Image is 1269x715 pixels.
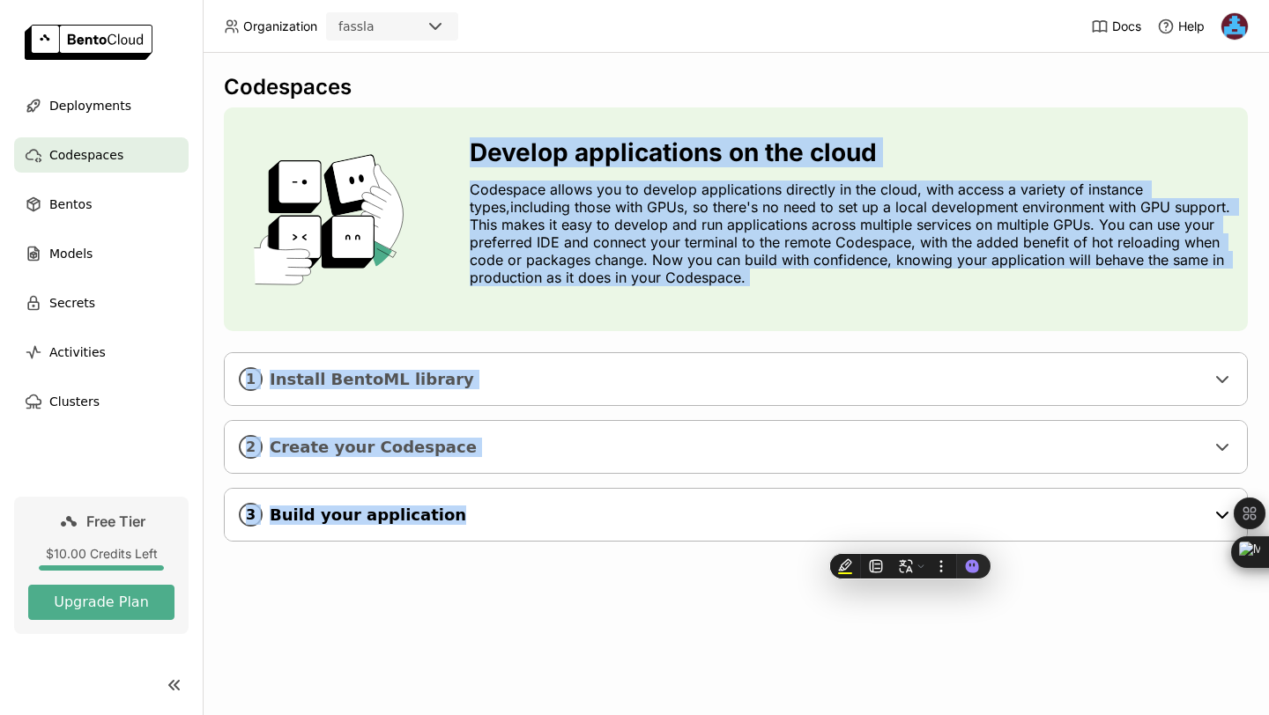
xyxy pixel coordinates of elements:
a: Free Tier$10.00 Credits LeftUpgrade Plan [14,497,189,634]
a: Secrets [14,285,189,321]
div: 3Build your application [225,489,1247,541]
h3: Develop applications on the cloud [470,138,1234,166]
a: Deployments [14,88,189,123]
span: Clusters [49,391,100,412]
span: Codespaces [49,144,123,166]
div: $10.00 Credits Left [28,546,174,562]
div: Help [1157,18,1205,35]
span: Install BentoML library [270,370,1205,389]
div: 1Install BentoML library [225,353,1247,405]
a: Bentos [14,187,189,222]
span: Help [1178,18,1205,34]
i: 3 [239,503,263,527]
div: fassla [338,18,375,35]
a: Models [14,236,189,271]
span: Bentos [49,194,92,215]
img: osama gamil [1221,13,1248,40]
span: Docs [1112,18,1141,34]
span: Build your application [270,505,1205,525]
span: Secrets [49,292,95,313]
span: Organization [243,18,317,34]
span: Create your Codespace [270,438,1205,457]
a: Clusters [14,384,189,419]
span: Models [49,243,93,264]
a: Activities [14,335,189,370]
p: Codespace allows you to develop applications directly in the cloud, with access a variety of inst... [470,181,1234,286]
input: Selected fassla. [376,18,378,36]
span: Activities [49,342,106,363]
div: Codespaces [224,74,1248,100]
button: Upgrade Plan [28,585,174,620]
span: Free Tier [86,512,145,530]
div: 2Create your Codespace [225,421,1247,473]
a: Codespaces [14,137,189,173]
i: 1 [239,367,263,391]
img: cover onboarding [238,153,427,285]
img: logo [25,25,152,60]
span: Deployments [49,95,131,116]
i: 2 [239,435,263,459]
a: Docs [1091,18,1141,35]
